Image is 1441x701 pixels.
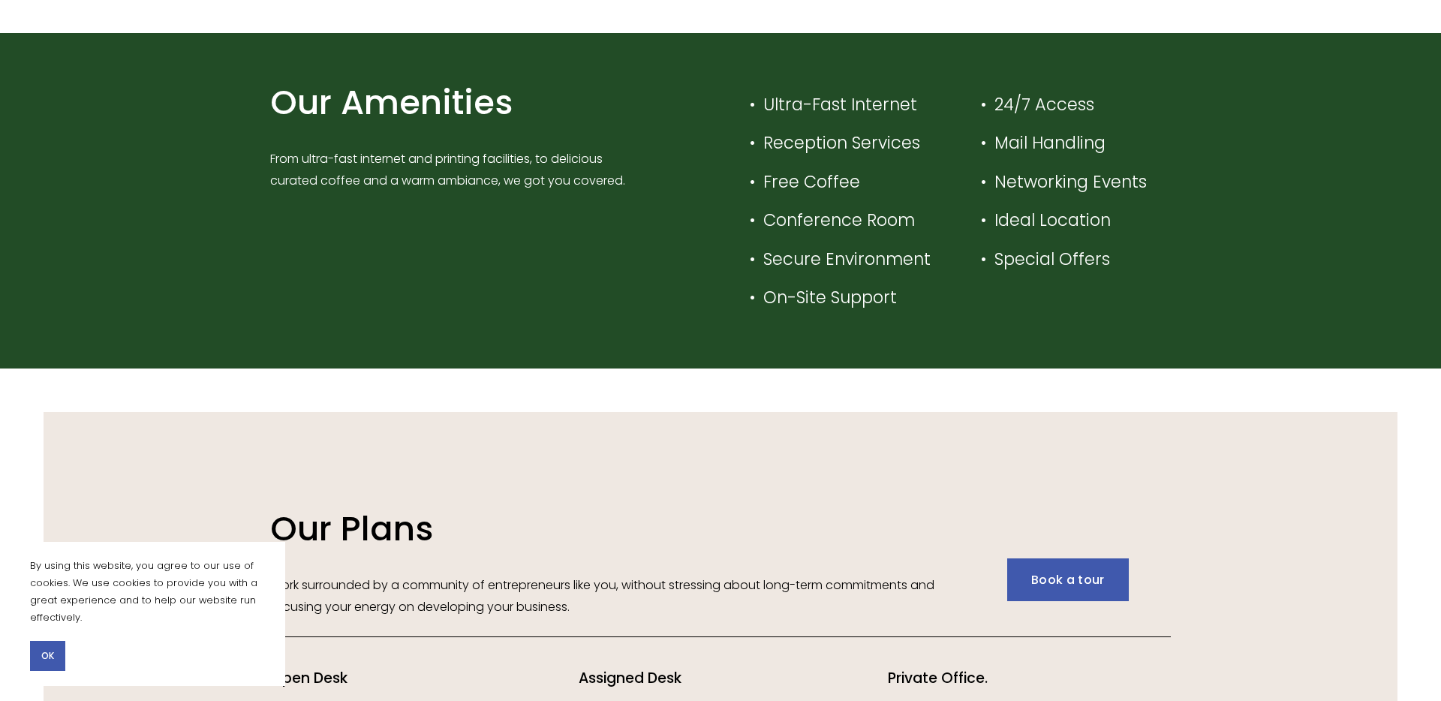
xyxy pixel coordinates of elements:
[270,669,553,689] h4: Open Desk
[30,641,65,671] button: OK
[888,669,1171,689] h4: Private Office.
[763,244,940,274] p: Secure Environment
[994,167,1171,197] p: Networking Events
[270,81,630,125] h2: Our Amenities
[763,167,940,197] p: Free Coffee
[763,89,940,119] p: Ultra-Fast Internet
[30,557,270,626] p: By using this website, you agree to our use of cookies. We use cookies to provide you with a grea...
[994,244,1171,274] p: Special Offers
[15,542,285,686] section: Cookie banner
[994,205,1171,235] p: Ideal Location
[270,149,630,192] p: From ultra-fast internet and printing facilities, to delicious curated coffee and a warm ambiance...
[763,205,940,235] p: Conference Room
[579,669,862,689] h4: Assigned Desk
[270,507,940,551] h2: Our Plans
[763,282,940,312] p: On-Site Support
[994,89,1171,119] p: 24/7 Access
[763,128,940,158] p: Reception Services
[1007,558,1129,601] a: Book a tour
[41,649,54,663] span: OK
[994,128,1171,158] p: Mail Handling
[270,575,940,618] p: Work surrounded by a community of entrepreneurs like you, without stressing about long-term commi...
